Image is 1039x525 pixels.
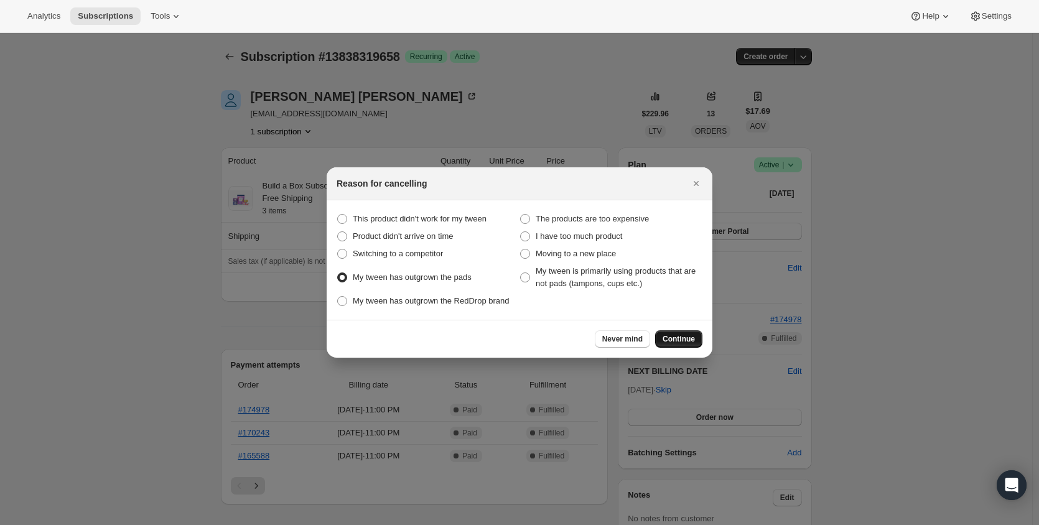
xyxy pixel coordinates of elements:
[602,334,643,344] span: Never mind
[536,231,622,241] span: I have too much product
[78,11,133,21] span: Subscriptions
[70,7,141,25] button: Subscriptions
[143,7,190,25] button: Tools
[353,249,443,258] span: Switching to a competitor
[337,177,427,190] h2: Reason for cancelling
[687,175,705,192] button: Close
[655,330,702,348] button: Continue
[536,266,696,288] span: My tween is primarily using products that are not pads (tampons, cups etc.)
[902,7,959,25] button: Help
[151,11,170,21] span: Tools
[982,11,1012,21] span: Settings
[353,296,509,305] span: My tween has outgrown the RedDrop brand
[997,470,1027,500] div: Open Intercom Messenger
[353,272,472,282] span: My tween has outgrown the pads
[595,330,650,348] button: Never mind
[536,249,616,258] span: Moving to a new place
[663,334,695,344] span: Continue
[922,11,939,21] span: Help
[20,7,68,25] button: Analytics
[27,11,60,21] span: Analytics
[962,7,1019,25] button: Settings
[353,214,487,223] span: This product didn't work for my tween
[353,231,453,241] span: Product didn't arrive on time
[536,214,649,223] span: The products are too expensive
